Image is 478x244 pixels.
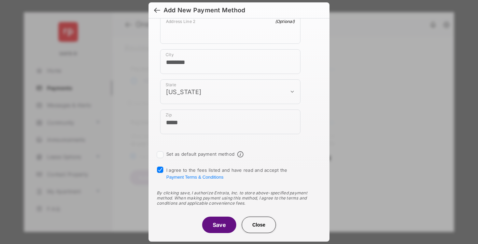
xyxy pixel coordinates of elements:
button: I agree to the fees listed and have read and accept the [166,175,223,180]
div: payment_method_screening[postal_addresses][locality] [160,49,300,74]
button: Save [202,217,236,233]
div: payment_method_screening[postal_addresses][addressLine2] [160,16,300,44]
div: payment_method_screening[postal_addresses][administrativeArea] [160,79,300,104]
div: payment_method_screening[postal_addresses][postalCode] [160,110,300,134]
label: Set as default payment method [166,151,235,157]
span: Default payment method info [237,151,243,157]
div: Add New Payment Method [164,7,245,14]
button: Close [242,217,276,233]
div: By clicking save, I authorize Entrata, Inc. to store above-specified payment method. When making ... [157,190,321,206]
span: I agree to the fees listed and have read and accept the [166,167,287,180]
